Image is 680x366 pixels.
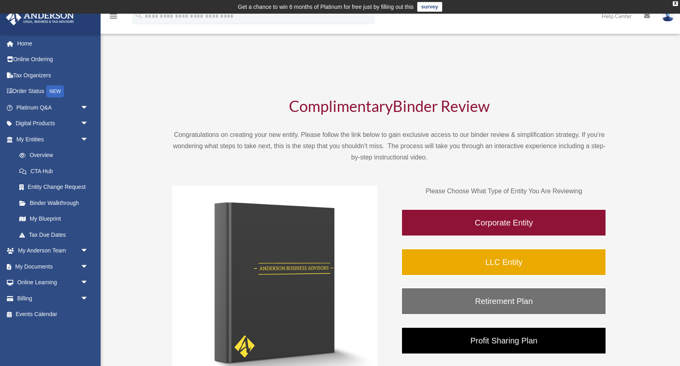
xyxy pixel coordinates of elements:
[80,290,97,307] span: arrow_drop_down
[172,129,607,163] p: Congratulations on creating your new entity. Please follow the link below to gain exclusive acces...
[417,2,442,12] a: survey
[11,195,97,211] a: Binder Walkthrough
[401,327,606,354] a: Profit Sharing Plan
[11,211,101,227] a: My Blueprint
[289,97,393,115] span: Complimentary
[673,1,678,6] div: close
[80,275,97,291] span: arrow_drop_down
[6,67,101,83] a: Tax Organizers
[11,227,101,243] a: Tax Due Dates
[401,209,606,236] a: Corporate Entity
[109,11,118,21] i: menu
[6,290,101,306] a: Billingarrow_drop_down
[6,83,101,100] a: Order StatusNEW
[80,99,97,116] span: arrow_drop_down
[109,14,118,21] a: menu
[238,2,414,12] div: Get a chance to win 6 months of Platinum for free just by filling out this
[662,10,674,22] img: User Pic
[80,258,97,275] span: arrow_drop_down
[401,186,606,197] p: Please Choose What Type of Entity You Are Reviewing
[401,287,606,315] a: Retirement Plan
[6,243,101,259] a: My Anderson Teamarrow_drop_down
[6,116,101,132] a: Digital Productsarrow_drop_down
[6,52,101,68] a: Online Ordering
[6,35,101,52] a: Home
[6,275,101,291] a: Online Learningarrow_drop_down
[11,147,101,163] a: Overview
[6,131,101,147] a: My Entitiesarrow_drop_down
[80,116,97,132] span: arrow_drop_down
[6,306,101,323] a: Events Calendar
[80,131,97,148] span: arrow_drop_down
[46,85,64,97] div: NEW
[80,243,97,259] span: arrow_drop_down
[11,179,101,195] a: Entity Change Request
[4,10,76,25] img: Anderson Advisors Platinum Portal
[134,11,143,20] i: search
[393,97,490,115] span: Binder Review
[6,258,101,275] a: My Documentsarrow_drop_down
[6,99,101,116] a: Platinum Q&Aarrow_drop_down
[401,248,606,276] a: LLC Entity
[11,163,101,179] a: CTA Hub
